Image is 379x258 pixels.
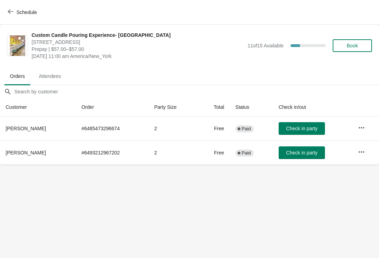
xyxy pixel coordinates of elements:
button: Book [333,39,372,52]
span: [PERSON_NAME] [6,150,46,156]
input: Search by customer [14,85,379,98]
span: Check in party [286,150,317,156]
th: Order [76,98,148,117]
span: Schedule [16,9,37,15]
button: Check in party [279,146,325,159]
span: Prepay | $57.00–$57.00 [32,46,244,53]
button: Schedule [4,6,42,19]
td: Free [198,140,230,165]
span: Orders [4,70,31,82]
span: 11 of 15 Available [247,43,284,48]
img: Custom Candle Pouring Experience- Delray Beach [10,35,25,56]
td: # 6485473296674 [76,117,148,140]
th: Party Size [148,98,198,117]
th: Total [198,98,230,117]
td: 2 [148,140,198,165]
span: [DATE] 11:00 am America/New_York [32,53,244,60]
span: Attendees [33,70,67,82]
span: [STREET_ADDRESS] [32,39,244,46]
span: Book [347,43,358,48]
th: Check in/out [273,98,352,117]
button: Check in party [279,122,325,135]
span: Check in party [286,126,317,131]
span: [PERSON_NAME] [6,126,46,131]
span: Custom Candle Pouring Experience- [GEOGRAPHIC_DATA] [32,32,244,39]
td: Free [198,117,230,140]
th: Status [230,98,273,117]
td: 2 [148,117,198,140]
td: # 6493212967202 [76,140,148,165]
span: Paid [242,150,251,156]
span: Paid [242,126,251,132]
